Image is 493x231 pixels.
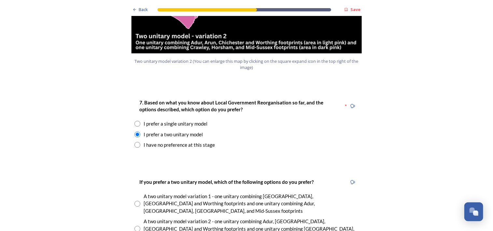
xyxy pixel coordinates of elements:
strong: 7. Based on what you know about Local Government Reorganisation so far, and the options described... [139,100,324,112]
div: I have no preference at this stage [144,141,215,149]
strong: Save [350,7,360,12]
div: I prefer a two unitary model [144,131,203,138]
button: Open Chat [464,202,483,221]
span: Back [139,7,148,13]
strong: If you prefer a two unitary model, which of the following options do you prefer? [139,179,314,185]
span: Two unitary model variation 2 (You can enlarge this map by clicking on the square expand icon in ... [134,58,359,71]
div: I prefer a single unitary model [144,120,207,128]
div: A two unitary model variation 1 - one unitary combining [GEOGRAPHIC_DATA], [GEOGRAPHIC_DATA] and ... [144,193,359,215]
